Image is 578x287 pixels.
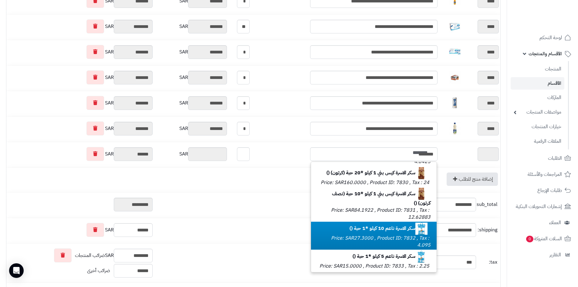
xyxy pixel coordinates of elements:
[526,236,533,242] span: 0
[478,201,497,208] span: sub_total:
[511,199,574,214] a: إشعارات التحويلات البنكية
[511,91,564,104] a: الماركات
[511,77,564,90] a: الأقسام
[478,259,497,266] span: tax:
[9,263,24,278] div: Open Intercom Messenger
[478,227,497,234] span: shipping:
[537,15,572,28] img: logo-2.png
[526,234,562,243] span: السلات المتروكة
[539,33,562,42] span: لوحة التحكم
[156,45,227,59] div: SAR
[87,267,110,274] span: ضرائب أخرى
[529,50,562,58] span: الأقسام والمنتجات
[415,251,428,263] img: 1747423766-61DT-v6BUhL._AC_SL1174-40x40.jpg
[516,202,562,211] span: إشعارات التحويلات البنكية
[415,223,428,235] img: 1747423694-61oHXwfd%20pL._AC_SL1156-40x40.jpg
[511,151,574,166] a: الطلبات
[8,70,153,84] div: SAR
[528,170,562,179] span: المراجعات والأسئلة
[156,71,227,84] div: SAR
[331,207,431,221] small: Price: SAR84.1922 , Product ID: 7831 , Tax : 12.62883
[447,173,498,186] a: إضافة منتج للطلب
[75,252,105,259] span: ضرائب المنتجات
[511,120,564,133] a: خيارات المنتجات
[511,215,574,230] a: العملاء
[511,63,564,76] a: المنتجات
[350,225,431,232] b: سكر الاسرة ناعم 10 كيلو *1 حبة ()
[449,97,461,109] img: 1747825999-Screenshot%202025-05-21%20141256-40x40.jpg
[8,147,153,161] div: SAR
[8,223,153,237] div: SAR
[8,248,153,262] div: SAR
[415,188,428,200] img: 1747423613-b94f3358-b8db-4006-8ff5-7bc4bd85-40x40.jpg
[549,251,561,259] span: التقارير
[331,234,431,249] small: Price: SAR27.3000 , Product ID: 7832 , Tax : 4.095
[415,167,428,179] img: 1747423612-b94f3358-b8db-4006-8ff5-7bc4bd85-40x40.jpg
[549,218,561,227] span: العملاء
[321,179,429,186] small: Price: SAR160.0000 , Product ID: 7830 , Tax : 24
[511,135,564,148] a: الملفات الرقمية
[449,20,461,32] img: 1747744811-01316ca4-bdae-4b0a-85ff-47740e91-40x40.jpg
[449,71,461,84] img: 1747753193-b629fba5-3101-4607-8c76-c246a9db-40x40.jpg
[326,169,431,176] b: سكر الاسرة كيس بني 1 كيلو *20 حبة (كرتون) ()
[156,96,227,110] div: SAR
[156,147,227,161] div: SAR
[511,248,574,262] a: التقارير
[511,106,564,119] a: مواصفات المنتجات
[8,45,153,59] div: SAR
[548,154,562,162] span: الطلبات
[156,122,227,135] div: SAR
[537,186,562,195] span: طلبات الإرجاع
[8,96,153,110] div: SAR
[511,183,574,198] a: طلبات الإرجاع
[449,46,461,58] img: 1747744989-51%20qD4WM7OL-40x40.jpg
[511,30,574,45] a: لوحة التحكم
[511,167,574,182] a: المراجعات والأسئلة
[319,262,429,270] small: Price: SAR15.0000 , Product ID: 7833 , Tax : 2.25
[353,253,431,260] b: سكر الاسرة ناعم 5 كيلو *1 حبة ()
[332,190,431,207] b: سكر الاسرة كيس بني 1 كيلو *10 حبة (نصف كرتون) ()
[8,121,153,135] div: SAR
[449,122,461,135] img: 1756108026-WhatsApp%20Image%202025-08-25%20at%2010.46.28%20AM-40x40.jpeg
[8,19,153,33] div: SAR
[156,20,227,33] div: SAR
[511,231,574,246] a: السلات المتروكة0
